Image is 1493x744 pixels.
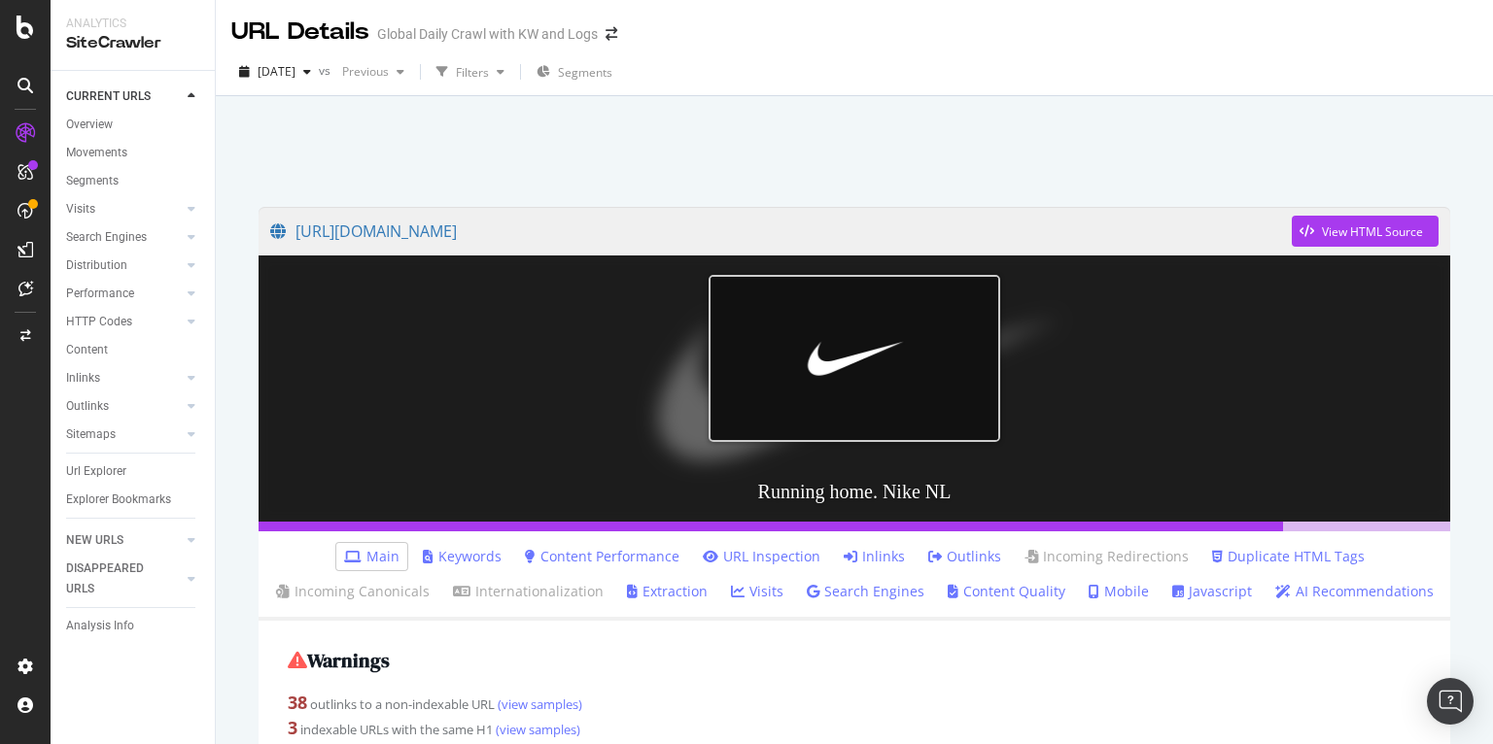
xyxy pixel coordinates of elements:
[1089,582,1149,601] a: Mobile
[709,275,1000,442] img: Running home. Nike NL
[66,227,147,248] div: Search Engines
[276,582,430,601] a: Incoming Canonicals
[456,64,489,81] div: Filters
[928,547,1001,566] a: Outlinks
[66,199,95,220] div: Visits
[288,691,1421,716] div: outlinks to a non-indexable URL
[66,461,201,482] a: Url Explorer
[66,530,123,551] div: NEW URLS
[1275,582,1434,601] a: AI Recommendations
[66,616,134,636] div: Analysis Info
[1212,547,1365,566] a: Duplicate HTML Tags
[807,582,924,601] a: Search Engines
[558,64,612,81] span: Segments
[66,32,199,54] div: SiteCrawler
[288,650,1421,671] h2: Warnings
[495,695,582,713] a: (view samples)
[66,143,201,163] a: Movements
[66,284,134,304] div: Performance
[66,396,109,417] div: Outlinks
[66,530,182,551] a: NEW URLS
[703,547,820,566] a: URL Inspection
[344,547,399,566] a: Main
[731,582,783,601] a: Visits
[844,547,905,566] a: Inlinks
[1427,678,1474,725] div: Open Intercom Messenger
[1024,547,1189,566] a: Incoming Redirections
[493,721,580,738] a: (view samples)
[66,490,171,510] div: Explorer Bookmarks
[948,582,1065,601] a: Content Quality
[334,56,412,87] button: Previous
[259,461,1450,522] h3: Running home. Nike NL
[1322,223,1423,240] div: View HTML Source
[377,24,598,44] div: Global Daily Crawl with KW and Logs
[66,424,182,445] a: Sitemaps
[66,616,201,636] a: Analysis Info
[66,284,182,304] a: Performance
[66,368,100,389] div: Inlinks
[1172,582,1252,601] a: Javascript
[66,171,119,191] div: Segments
[288,716,1421,741] div: indexable URLs with the same H1
[66,558,182,599] a: DISAPPEARED URLS
[66,490,201,510] a: Explorer Bookmarks
[429,56,512,87] button: Filters
[66,312,182,332] a: HTTP Codes
[66,143,127,163] div: Movements
[66,255,127,276] div: Distribution
[529,56,620,87] button: Segments
[66,368,182,389] a: Inlinks
[288,691,307,714] strong: 38
[288,716,297,739] strong: 3
[66,340,201,360] a: Content
[525,547,679,566] a: Content Performance
[66,115,113,135] div: Overview
[66,227,182,248] a: Search Engines
[66,86,151,107] div: CURRENT URLS
[66,86,182,107] a: CURRENT URLS
[258,63,295,80] span: 2025 Sep. 29th
[66,16,199,32] div: Analytics
[66,558,164,599] div: DISAPPEARED URLS
[66,340,108,360] div: Content
[270,207,1292,255] a: [URL][DOMAIN_NAME]
[453,582,604,601] a: Internationalization
[231,56,319,87] button: [DATE]
[423,547,502,566] a: Keywords
[627,582,708,601] a: Extraction
[66,199,182,220] a: Visits
[66,312,132,332] div: HTTP Codes
[66,115,201,135] a: Overview
[231,16,369,49] div: URL Details
[334,63,389,80] span: Previous
[66,461,126,482] div: Url Explorer
[606,27,617,41] div: arrow-right-arrow-left
[319,62,334,79] span: vs
[66,424,116,445] div: Sitemaps
[66,255,182,276] a: Distribution
[66,396,182,417] a: Outlinks
[66,171,201,191] a: Segments
[1292,216,1439,247] button: View HTML Source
